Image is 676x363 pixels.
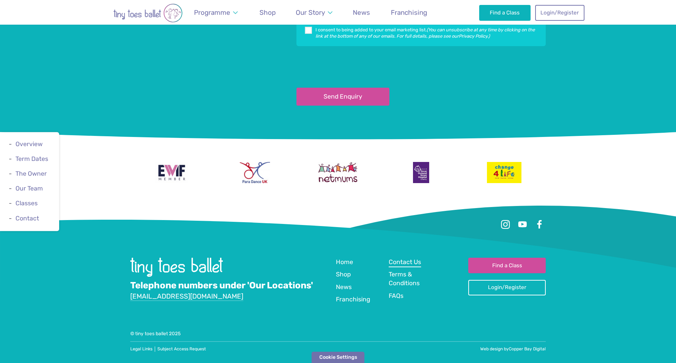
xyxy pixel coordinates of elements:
a: Shop [256,4,279,21]
a: The Owner [15,170,47,177]
a: Contact [15,215,39,222]
span: Franchising [336,296,370,303]
iframe: reCAPTCHA [296,53,403,81]
a: News [350,4,374,21]
span: Home [336,258,353,265]
div: Cookie Settings [312,352,364,363]
a: Youtube [516,218,529,231]
a: Our Story [293,4,336,21]
a: Login/Register [535,5,584,20]
span: Franchising [391,8,427,17]
span: Contact Us [389,258,421,265]
a: Contact Us [389,258,421,267]
a: Subject Access Request [157,346,206,351]
a: Copper Bay Digital [509,346,546,351]
img: Encouraging Women Into Franchising [155,162,189,183]
div: © tiny toes ballet 2025 [130,330,546,337]
span: Our Story [296,8,325,17]
a: Legal Links [130,346,152,351]
button: Send Enquiry [296,88,389,106]
a: Go to home page [130,271,223,278]
span: News [353,8,370,17]
a: Shop [336,270,351,280]
a: Programme [190,4,241,21]
img: Para Dance UK [240,162,270,183]
div: Web design by [338,346,546,352]
img: tiny toes ballet [92,4,204,23]
span: Terms & Conditions [389,271,420,287]
span: Programme [194,8,230,17]
a: Telephone numbers under 'Our Locations' [130,280,313,291]
span: News [336,283,352,290]
a: Find a Class [479,5,531,20]
a: FAQs [389,292,403,301]
a: Our Team [15,185,43,192]
a: [EMAIL_ADDRESS][DOMAIN_NAME] [130,292,243,301]
a: Privacy Policy [459,33,487,39]
a: Login/Register [468,280,546,295]
a: Term Dates [15,155,48,162]
a: Overview [15,140,43,148]
a: Home [336,258,353,267]
a: Franchising [336,295,370,305]
span: Shop [259,8,276,17]
span: Shop [336,271,351,278]
a: Terms & Conditions [389,270,435,288]
a: Instagram [499,218,512,231]
a: Find a Class [468,258,546,273]
a: Classes [15,200,38,207]
span: FAQs [389,292,403,299]
img: tiny toes ballet [130,258,223,277]
a: Facebook [533,218,546,231]
a: News [336,283,352,292]
a: Franchising [387,4,430,21]
p: I consent to being added to your email marketing list. [315,27,539,39]
em: (You can unsubscribe at any time by clicking on the link at the bottom of any of our emails. For ... [315,27,535,39]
